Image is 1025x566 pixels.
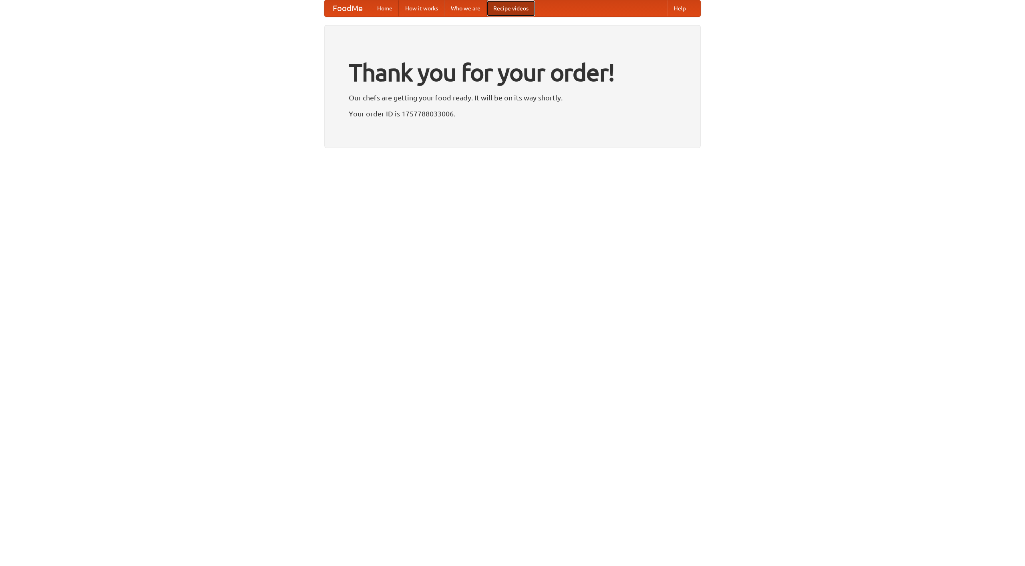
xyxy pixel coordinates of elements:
a: Home [371,0,399,16]
a: How it works [399,0,444,16]
h1: Thank you for your order! [349,53,676,92]
a: Recipe videos [487,0,535,16]
p: Our chefs are getting your food ready. It will be on its way shortly. [349,92,676,104]
a: FoodMe [325,0,371,16]
p: Your order ID is 1757788033006. [349,108,676,120]
a: Who we are [444,0,487,16]
a: Help [667,0,692,16]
